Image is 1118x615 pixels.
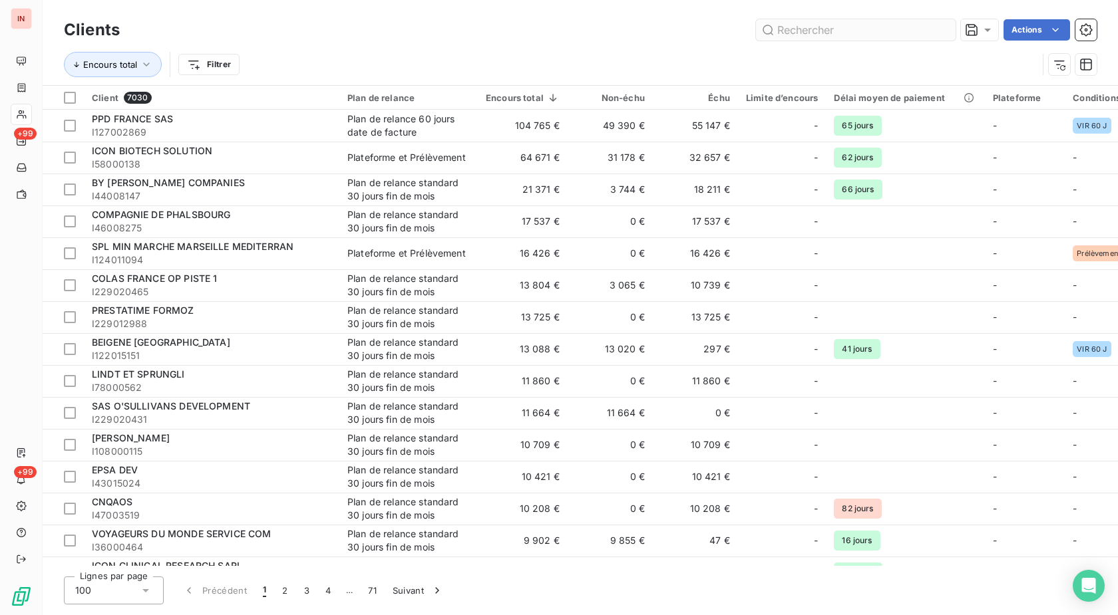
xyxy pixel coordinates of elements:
span: Client [92,92,118,103]
td: 13 725 € [653,301,738,333]
span: 62 jours [834,148,881,168]
span: 1 [263,584,266,597]
td: 10 421 € [478,461,568,493]
span: - [993,407,997,418]
td: 11 860 € [478,365,568,397]
div: Plan de relance standard 30 jours fin de mois [347,272,470,299]
div: Plan de relance standard 30 jours fin de mois [347,463,470,490]
td: 11 664 € [568,397,653,429]
span: BEIGENE [GEOGRAPHIC_DATA] [92,336,230,348]
div: Limite d’encours [746,92,818,103]
div: Plan de relance standard 30 jours fin de mois [347,495,470,522]
span: Encours total [83,59,137,70]
div: Plan de relance standard 30 jours fin de mois [347,368,470,394]
span: 16 jours [834,531,880,551]
h3: Clients [64,18,120,42]
div: Plan de relance 60 jours date de facture [347,112,470,139]
td: 10 709 € [478,429,568,461]
button: 4 [317,576,339,604]
span: - [814,151,818,164]
span: I229012988 [92,317,331,330]
div: Échu [661,92,730,103]
td: 49 390 € [568,110,653,142]
span: +99 [14,466,37,478]
div: Plan de relance [347,92,470,103]
div: Non-échu [576,92,645,103]
span: - [814,119,818,132]
td: 47 € [653,525,738,556]
span: SPL MIN MARCHE MARSEILLE MEDITERRAN [92,241,293,252]
span: [PERSON_NAME] [92,432,170,443]
td: 13 725 € [478,301,568,333]
span: - [1073,535,1077,546]
td: 0 € [568,301,653,333]
td: 0 € [568,429,653,461]
span: - [814,247,818,260]
td: 0 € [653,397,738,429]
td: 9 902 € [478,525,568,556]
span: I229020465 [92,285,331,299]
span: I43015024 [92,477,331,490]
button: 3 [296,576,317,604]
span: - [814,342,818,356]
span: - [993,184,997,195]
button: Suivant [385,576,452,604]
span: - [1073,407,1077,418]
td: 16 426 € [478,237,568,269]
td: 31 178 € [568,142,653,174]
input: Rechercher [756,19,956,41]
button: Filtrer [178,54,240,75]
span: SAS O'SULLIVANS DEVELOPMENT [92,400,250,412]
button: 1 [255,576,274,604]
span: COMPAGNIE DE PHALSBOURG [92,209,230,220]
span: I108000115 [92,445,331,458]
td: 21 371 € [478,174,568,205]
td: 3 065 € [568,269,653,301]
span: - [993,375,997,386]
span: VIR 60 J [1077,122,1107,130]
td: 9 855 € [568,525,653,556]
td: 10 208 € [478,493,568,525]
span: +99 [14,128,37,140]
div: Plan de relance standard 30 jours fin de mois [347,431,470,458]
span: COLAS FRANCE OP PISTE 1 [92,273,217,284]
span: 100 [75,584,91,597]
td: 0 € [568,461,653,493]
button: Actions [1004,19,1070,41]
span: 66 jours [834,180,882,199]
button: 2 [274,576,295,604]
td: 10 709 € [653,429,738,461]
div: Plateforme et Prélèvement [347,247,466,260]
span: CNQAOS [92,496,132,507]
div: Plan de relance standard 30 jours fin de mois [347,208,470,235]
span: - [993,247,997,259]
span: - [814,502,818,515]
span: - [993,503,997,514]
td: 13 088 € [478,333,568,365]
span: - [814,534,818,547]
span: - [814,406,818,420]
img: Logo LeanPay [11,586,32,607]
div: Plan de relance standard 30 jours fin de mois [347,336,470,362]
span: - [1073,184,1077,195]
td: 17 537 € [653,205,738,237]
span: LINDT ET SPRUNGLI [92,368,185,380]
div: Plan de relance standard 30 jours fin de mois [347,176,470,203]
span: - [814,183,818,196]
td: 18 211 € [653,174,738,205]
td: 9 874 € [478,556,568,588]
td: 10 739 € [653,269,738,301]
span: … [339,580,360,601]
span: - [993,215,997,227]
span: 40 jours [834,562,882,582]
span: - [814,215,818,228]
button: 71 [360,576,385,604]
span: - [993,120,997,131]
span: - [814,310,818,324]
td: 104 765 € [478,110,568,142]
span: VOYAGEURS DU MONDE SERVICE COM [92,528,272,539]
td: 11 860 € [653,365,738,397]
span: - [814,374,818,388]
div: Plateforme [993,92,1057,103]
button: Précédent [174,576,255,604]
